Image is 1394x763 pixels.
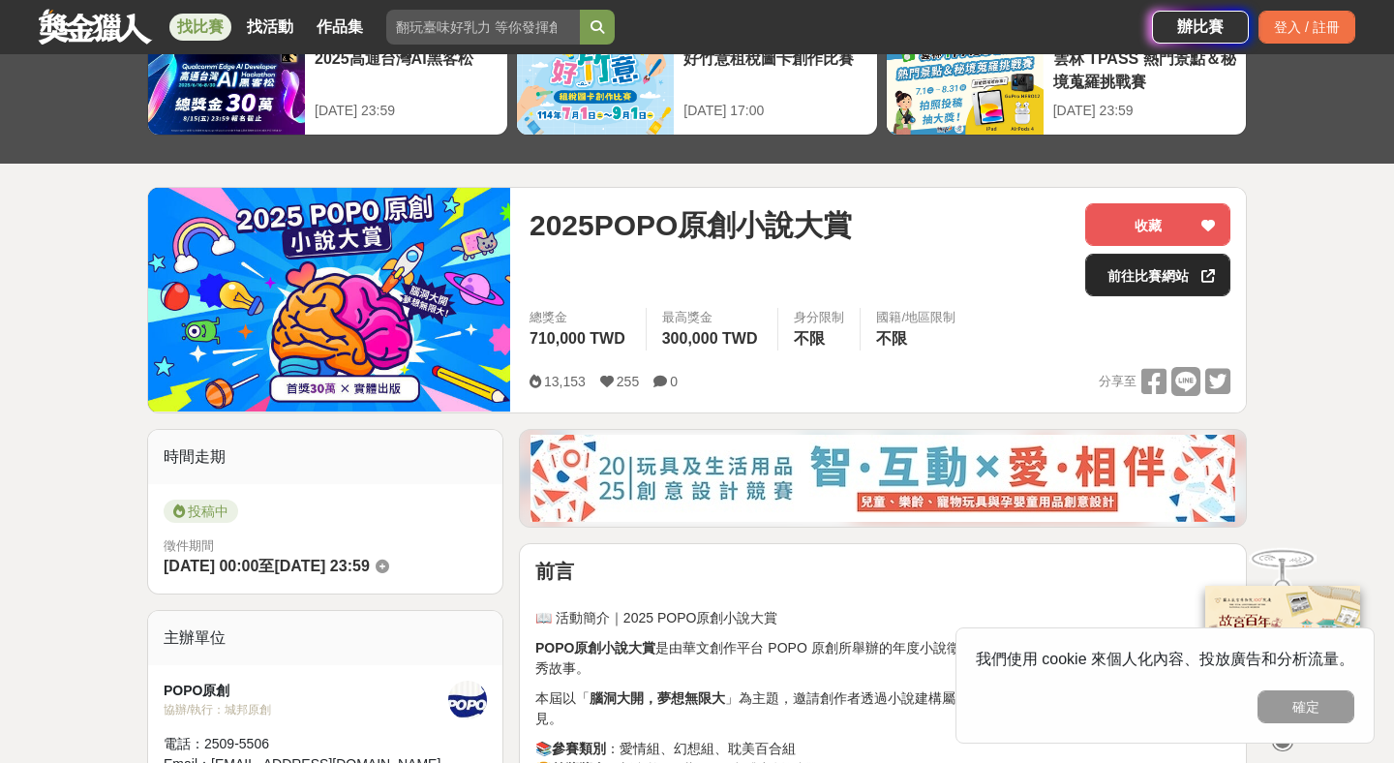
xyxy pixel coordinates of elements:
[164,681,448,701] div: POPO原創
[535,588,1230,628] p: 📖 活動簡介｜2025 POPO原創小說大賞
[164,558,258,574] span: [DATE] 00:00
[164,538,214,553] span: 徵件期間
[1152,11,1249,44] a: 辦比賽
[274,558,369,574] span: [DATE] 23:59
[530,435,1235,522] img: d4b53da7-80d9-4dd2-ac75-b85943ec9b32.jpg
[1085,254,1230,296] a: 前往比賽網站
[552,741,606,756] strong: 參賽類別
[516,37,877,136] a: 好竹意租稅圖卡創作比賽[DATE] 17:00
[590,690,725,706] strong: 腦洞大開，夢想無限大
[535,638,1230,679] p: 是由華文創作平台 POPO 原創所舉辦的年度小說徵文賽事，致力於發掘具潛力的原創作者與優秀故事。
[164,701,448,718] div: 協辦/執行： 城邦原創
[147,37,508,136] a: 2025高通台灣AI黑客松[DATE] 23:59
[876,308,955,327] div: 國籍/地區限制
[544,374,586,389] span: 13,153
[148,611,502,665] div: 主辦單位
[876,330,907,347] span: 不限
[1258,11,1355,44] div: 登入 / 註冊
[683,47,866,91] div: 好竹意租稅圖卡創作比賽
[148,430,502,484] div: 時間走期
[886,37,1247,136] a: 雲林 TPASS 熱門景點＆秘境蒐羅挑戰賽[DATE] 23:59
[794,330,825,347] span: 不限
[315,101,498,121] div: [DATE] 23:59
[662,330,758,347] span: 300,000 TWD
[1085,203,1230,246] button: 收藏
[1258,690,1354,723] button: 確定
[535,561,574,582] strong: 前言
[530,203,852,247] span: 2025POPO原創小說大賞
[976,651,1354,667] span: 我們使用 cookie 來個人化內容、投放廣告和分析流量。
[169,14,231,41] a: 找比賽
[1053,47,1236,91] div: 雲林 TPASS 熱門景點＆秘境蒐羅挑戰賽
[535,640,655,656] strong: POPO原創小說大賞
[239,14,301,41] a: 找活動
[1053,101,1236,121] div: [DATE] 23:59
[670,374,678,389] span: 0
[617,374,639,389] span: 255
[535,688,1230,729] p: 本屆以「 」為主題，邀請創作者透過小說建構屬於自己的文字宇宙，讓想像成真，讓創作被看見。
[530,308,630,327] span: 總獎金
[662,308,763,327] span: 最高獎金
[315,47,498,91] div: 2025高通台灣AI黑客松
[386,10,580,45] input: 翻玩臺味好乳力 等你發揮創意！
[1205,586,1360,715] img: 968ab78a-c8e5-4181-8f9d-94c24feca916.png
[530,330,625,347] span: 710,000 TWD
[1099,367,1136,396] span: 分享至
[683,101,866,121] div: [DATE] 17:00
[258,558,274,574] span: 至
[148,188,510,412] img: Cover Image
[164,500,238,523] span: 投稿中
[794,308,844,327] div: 身分限制
[309,14,371,41] a: 作品集
[164,734,448,754] div: 電話： 2509-5506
